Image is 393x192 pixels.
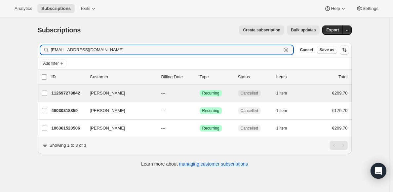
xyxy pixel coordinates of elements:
span: Recurring [202,126,219,131]
span: --- [161,126,166,131]
p: Showing 1 to 3 of 3 [50,142,86,149]
span: Cancelled [241,126,258,131]
p: 112697278842 [52,90,85,96]
a: managing customer subscriptions [179,161,248,167]
p: Learn more about [141,161,248,167]
span: Help [331,6,340,11]
div: 112697278842[PERSON_NAME]---SuccessRecurringCancelled1 item€209.70 [52,89,348,98]
button: [PERSON_NAME] [86,105,152,116]
span: 1 item [276,91,287,96]
div: Open Intercom Messenger [371,163,386,179]
span: Subscriptions [41,6,71,11]
button: Clear [283,47,289,53]
button: Sort the results [340,45,349,55]
span: Cancelled [241,91,258,96]
div: Type [200,74,233,80]
p: Status [238,74,271,80]
div: 106361520506[PERSON_NAME]---SuccessRecurringCancelled1 item€209.70 [52,124,348,133]
span: 1 item [276,126,287,131]
p: Billing Date [161,74,194,80]
span: Bulk updates [291,27,316,33]
div: 48030318859[PERSON_NAME]---SuccessRecurringCancelled1 item€179.70 [52,106,348,115]
button: 1 item [276,89,295,98]
span: [PERSON_NAME] [90,90,125,96]
span: Analytics [15,6,32,11]
span: Export [326,27,339,33]
button: Help [320,4,350,13]
span: €179.70 [332,108,348,113]
button: Subscriptions [37,4,75,13]
button: Cancel [297,46,315,54]
button: 1 item [276,124,295,133]
nav: Pagination [330,141,348,150]
span: Recurring [202,108,219,113]
div: IDCustomerBilling DateTypeStatusItemsTotal [52,74,348,80]
span: Settings [363,6,378,11]
span: Add filter [43,61,59,66]
p: 106361520506 [52,125,85,132]
span: Cancel [300,47,313,53]
div: Items [276,74,309,80]
span: --- [161,91,166,96]
span: 1 item [276,108,287,113]
p: 48030318859 [52,107,85,114]
p: ID [52,74,85,80]
button: 1 item [276,106,295,115]
span: [PERSON_NAME] [90,107,125,114]
span: Save as [320,47,334,53]
button: Settings [352,4,382,13]
span: Cancelled [241,108,258,113]
span: --- [161,108,166,113]
button: Create subscription [239,25,284,35]
span: €209.70 [332,126,348,131]
input: Filter subscribers [51,45,282,55]
button: [PERSON_NAME] [86,88,152,98]
button: Save as [317,46,337,54]
button: Export [322,25,343,35]
button: Bulk updates [287,25,320,35]
span: Tools [80,6,90,11]
button: Tools [76,4,101,13]
button: Analytics [11,4,36,13]
p: Total [338,74,347,80]
span: [PERSON_NAME] [90,125,125,132]
span: Subscriptions [38,26,81,34]
span: Create subscription [243,27,280,33]
span: Recurring [202,91,219,96]
span: €209.70 [332,91,348,96]
p: Customer [90,74,156,80]
button: [PERSON_NAME] [86,123,152,134]
button: Add filter [40,59,67,67]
